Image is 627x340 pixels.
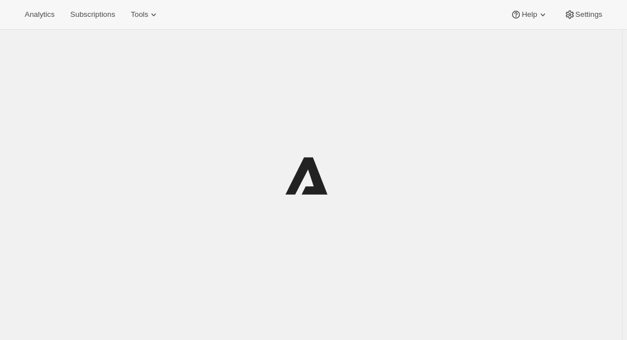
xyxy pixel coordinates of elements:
button: Analytics [18,7,61,22]
span: Subscriptions [70,10,115,19]
button: Subscriptions [63,7,122,22]
span: Tools [131,10,148,19]
button: Tools [124,7,166,22]
span: Settings [575,10,602,19]
span: Help [522,10,537,19]
button: Settings [557,7,609,22]
span: Analytics [25,10,54,19]
button: Help [504,7,555,22]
